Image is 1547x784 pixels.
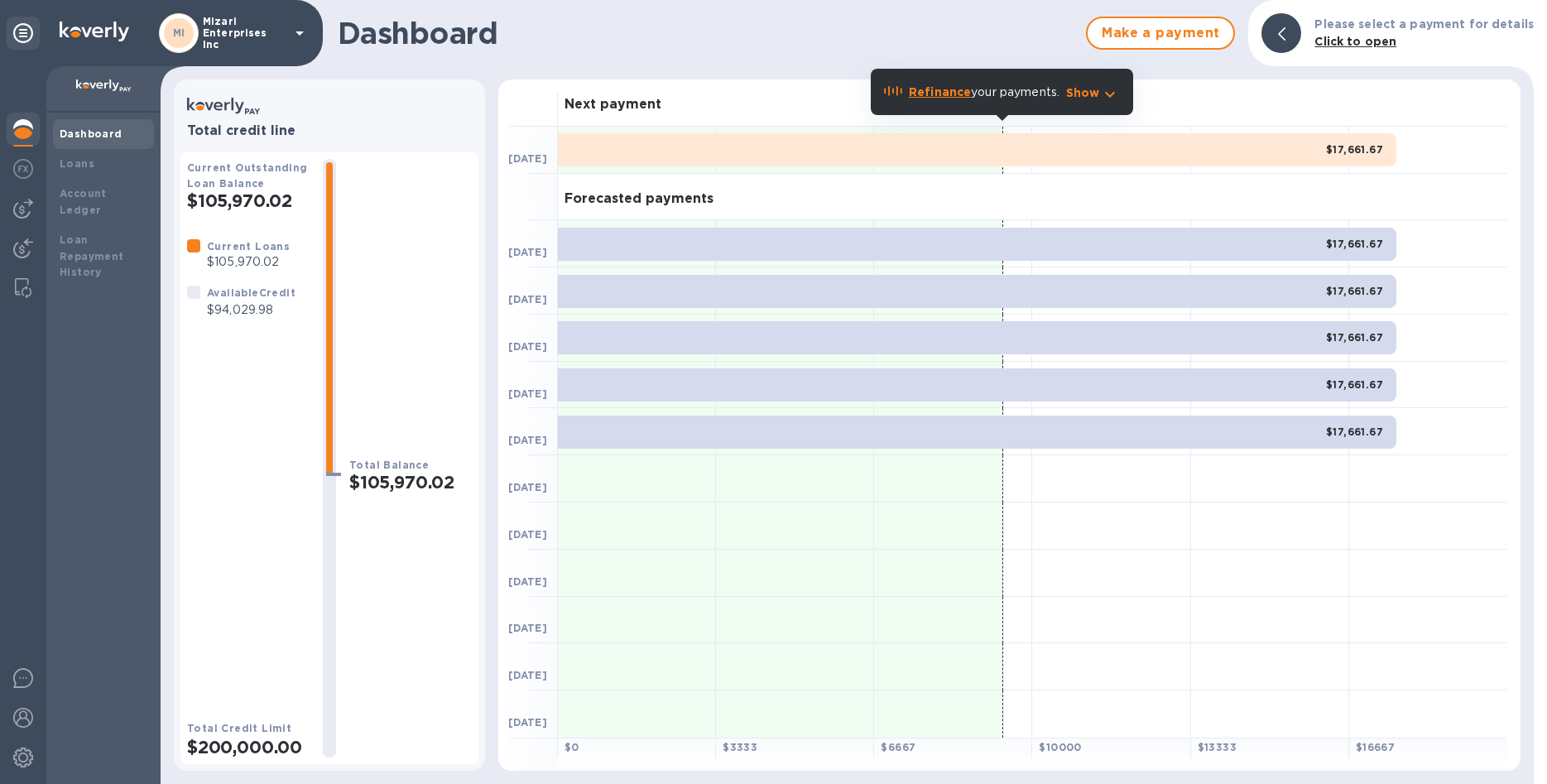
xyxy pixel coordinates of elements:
[7,17,40,50] div: Unpin categories
[60,127,123,140] b: Dashboard
[60,22,129,41] img: Logo
[1039,741,1081,753] b: $ 10000
[1326,143,1383,156] b: $17,661.67
[1066,84,1120,101] button: Show
[508,716,547,729] b: [DATE]
[508,387,547,400] b: [DATE]
[1356,741,1395,753] b: $ 16667
[1326,378,1383,391] b: $17,661.67
[187,722,291,734] b: Total Credit Limit
[565,97,661,113] h3: Next payment
[565,741,579,753] b: $ 0
[207,240,290,253] b: Current Loans
[1198,741,1237,753] b: $ 13333
[1326,331,1383,344] b: $17,661.67
[508,622,547,634] b: [DATE]
[508,152,547,165] b: [DATE]
[508,481,547,493] b: [DATE]
[881,741,915,753] b: $ 6667
[1326,285,1383,297] b: $17,661.67
[1101,23,1220,43] span: Make a payment
[508,434,547,446] b: [DATE]
[203,16,286,51] p: Mizari Enterprises Inc
[508,340,547,353] b: [DATE]
[1314,17,1534,31] b: Please select a payment for details
[173,26,185,39] b: MI
[60,157,94,170] b: Loans
[1314,35,1396,48] b: Click to open
[508,575,547,588] b: [DATE]
[338,16,1078,51] h1: Dashboard
[1326,426,1383,438] b: $17,661.67
[207,253,290,271] p: $105,970.02
[349,459,429,471] b: Total Balance
[207,301,295,319] p: $94,029.98
[60,233,124,279] b: Loan Repayment History
[565,191,713,207] h3: Forecasted payments
[508,246,547,258] b: [DATE]
[1066,84,1100,101] p: Show
[909,84,1059,101] p: your payments.
[909,85,971,99] b: Refinance
[187,123,472,139] h3: Total credit line
[187,161,308,190] b: Current Outstanding Loan Balance
[723,741,757,753] b: $ 3333
[1326,238,1383,250] b: $17,661.67
[349,472,472,493] h2: $105,970.02
[187,737,310,758] h2: $200,000.00
[508,669,547,681] b: [DATE]
[60,187,107,216] b: Account Ledger
[508,293,547,305] b: [DATE]
[508,528,547,541] b: [DATE]
[13,159,33,179] img: Foreign exchange
[207,286,295,299] b: Available Credit
[1086,17,1235,50] button: Make a payment
[187,190,310,211] h2: $105,970.02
